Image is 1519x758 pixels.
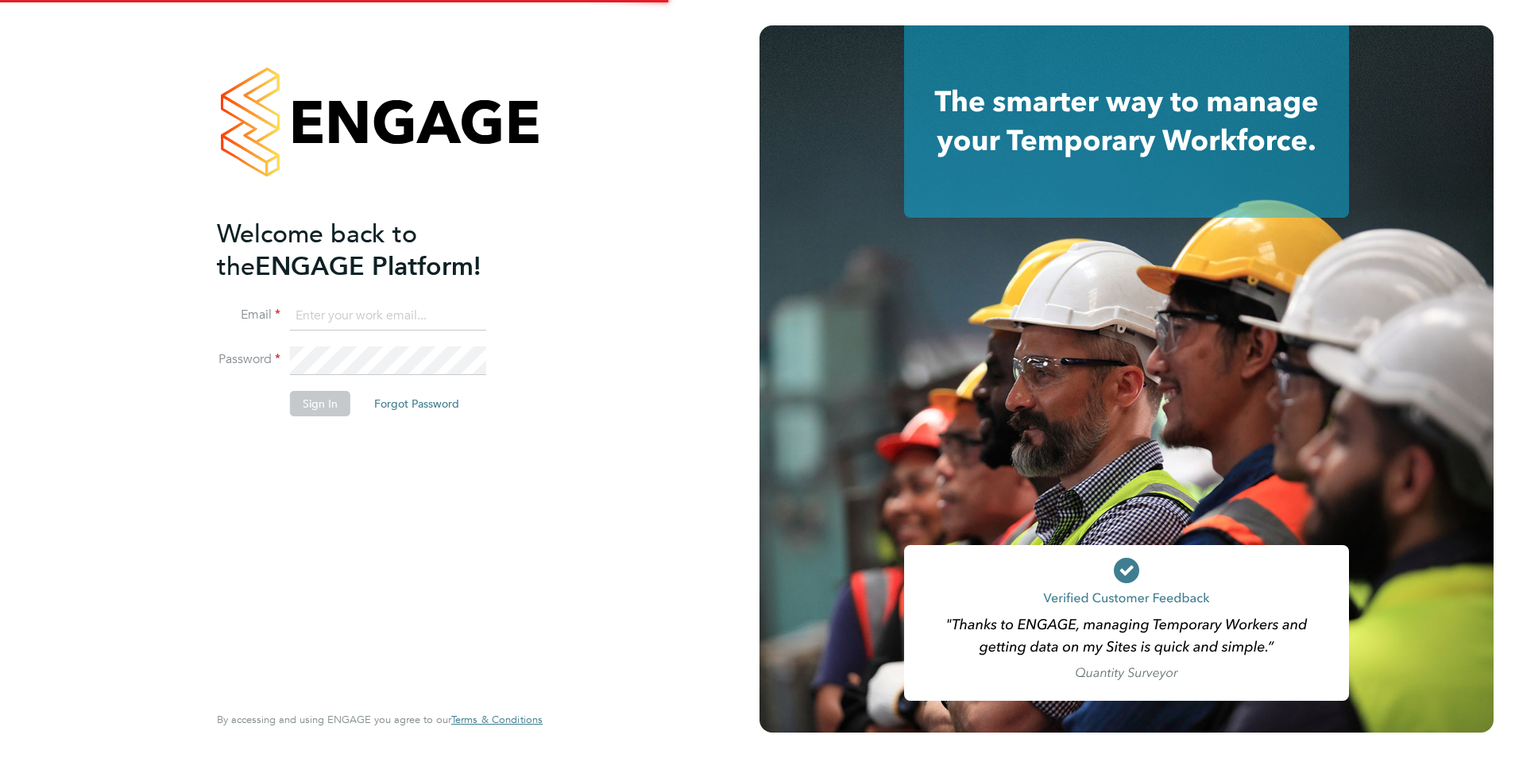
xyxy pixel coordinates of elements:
button: Sign In [290,391,350,416]
label: Password [217,351,280,368]
label: Email [217,307,280,323]
a: Terms & Conditions [451,714,543,726]
button: Forgot Password [361,391,472,416]
input: Enter your work email... [290,302,486,331]
span: Terms & Conditions [451,713,543,726]
span: By accessing and using ENGAGE you agree to our [217,713,543,726]
h2: ENGAGE Platform! [217,218,527,283]
span: Welcome back to the [217,219,417,282]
